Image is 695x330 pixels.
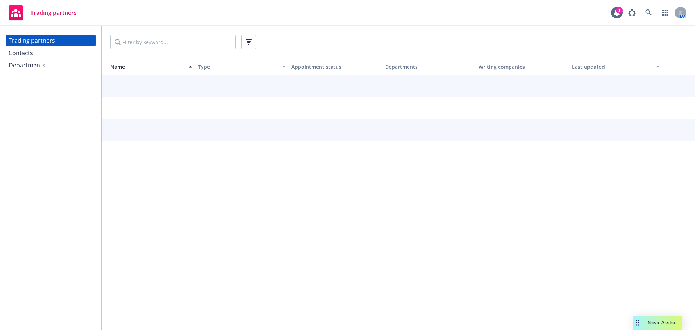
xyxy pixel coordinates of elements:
[9,47,33,59] div: Contacts
[385,63,473,71] div: Departments
[479,63,566,71] div: Writing companies
[648,319,676,326] span: Nova Assist
[105,63,184,71] div: Name
[6,3,80,23] a: Trading partners
[572,63,652,71] div: Last updated
[641,5,656,20] a: Search
[476,58,569,75] button: Writing companies
[288,58,382,75] button: Appointment status
[195,58,288,75] button: Type
[6,47,96,59] a: Contacts
[6,59,96,71] a: Departments
[110,35,236,49] input: Filter by keyword...
[616,7,623,13] div: 1
[30,10,77,16] span: Trading partners
[9,35,55,46] div: Trading partners
[198,63,278,71] div: Type
[9,59,45,71] div: Departments
[102,58,195,75] button: Name
[633,316,682,330] button: Nova Assist
[658,5,673,20] a: Switch app
[291,63,379,71] div: Appointment status
[382,58,476,75] button: Departments
[569,58,662,75] button: Last updated
[625,5,639,20] a: Report a Bug
[633,316,642,330] div: Drag to move
[6,35,96,46] a: Trading partners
